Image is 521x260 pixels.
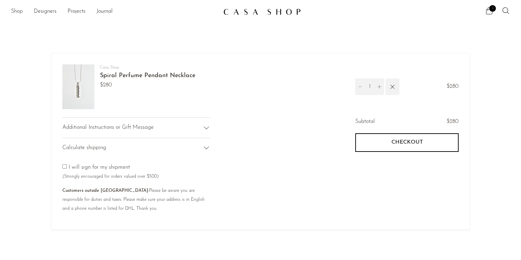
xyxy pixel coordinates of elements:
a: Spiral Perfume Pendant Necklace [100,73,195,79]
button: Checkout [355,133,459,152]
iframe: PayPal-paypal [355,164,459,183]
a: Casa Shop [100,65,119,70]
label: I will sign for my shipment [62,165,159,179]
a: Journal [96,7,113,16]
input: Quantity [365,79,375,95]
span: $280 [447,82,459,91]
div: Additional Instructions or Gift Message [62,117,211,138]
img: Spiral Perfume Pendant Necklace [62,64,94,109]
span: Checkout [391,139,423,146]
div: Calculate shipping [62,138,211,158]
button: Increment [375,79,384,95]
nav: Desktop navigation [11,6,218,18]
span: 1 [489,5,496,12]
span: Calculate shipping [62,144,106,153]
a: Designers [34,7,57,16]
ul: NEW HEADER MENU [11,6,218,18]
small: Please be aware you are responsible for duties and taxes. Please make sure your address is in Eng... [62,188,205,210]
b: Customers outside [GEOGRAPHIC_DATA]: [62,188,149,193]
span: Additional Instructions or Gift Message [62,123,154,132]
small: (Strongly encouraged for orders valued over $500) [62,174,159,179]
span: Subtotal [355,117,375,126]
a: Shop [11,7,23,16]
button: Decrement [355,79,365,95]
a: Projects [68,7,85,16]
span: $280 [447,119,459,124]
span: $280 [100,81,195,90]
